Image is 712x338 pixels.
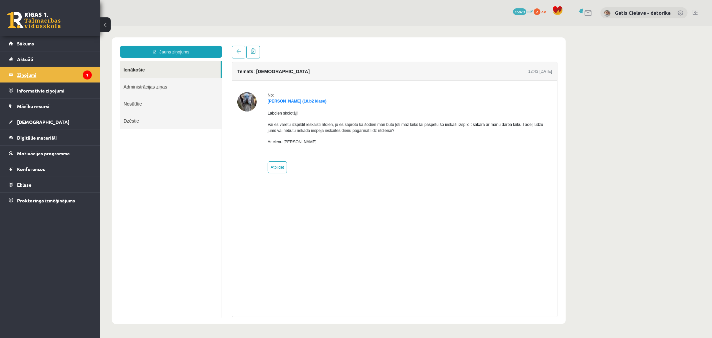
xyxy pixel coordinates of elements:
[20,35,121,52] a: Ienākošie
[17,166,45,172] span: Konferences
[168,66,452,72] div: No:
[534,8,540,15] span: 2
[604,10,611,17] img: Gatis Cielava - datorika
[168,136,187,148] a: Atbildēt
[83,70,92,79] i: 1
[17,40,34,46] span: Sākums
[17,197,75,203] span: Proktoringa izmēģinājums
[168,113,452,119] p: Ar cieņu [PERSON_NAME]
[7,12,61,28] a: Rīgas 1. Tālmācības vidusskola
[541,8,546,14] span: xp
[9,83,92,98] a: Informatīvie ziņojumi
[168,73,226,78] a: [PERSON_NAME] (10.b2 klase)
[168,96,452,108] p: Vai es varētu izspildīt ieskaisti rītdien, jo es saprotu ka šodien man būtu ļoti maz laiks lai pa...
[9,67,92,82] a: Ziņojumi1
[615,9,671,16] a: Gatis Cielava - datorika
[17,182,31,188] span: Eklase
[17,67,92,82] legend: Ziņojumi
[513,8,533,14] a: 15879 mP
[9,99,92,114] a: Mācību resursi
[137,66,157,86] img: Krista Ivonna Miljone
[17,119,69,125] span: [DEMOGRAPHIC_DATA]
[9,130,92,145] a: Digitālie materiāli
[513,8,526,15] span: 15879
[527,8,533,14] span: mP
[20,52,122,69] a: Administrācijas ziņas
[17,150,70,156] span: Motivācijas programma
[20,20,122,32] a: Jauns ziņojums
[168,84,452,91] p: Labdien skolotāj!
[9,51,92,67] a: Aktuāli
[17,83,92,98] legend: Informatīvie ziņojumi
[17,103,49,109] span: Mācību resursi
[9,177,92,192] a: Eklase
[17,135,57,141] span: Digitālie materiāli
[9,36,92,51] a: Sākums
[137,43,210,48] h4: Temats: [DEMOGRAPHIC_DATA]
[17,56,33,62] span: Aktuāli
[534,8,549,14] a: 2 xp
[428,43,452,49] div: 12:43 [DATE]
[9,161,92,177] a: Konferences
[20,87,122,104] a: Dzēstie
[9,146,92,161] a: Motivācijas programma
[9,193,92,208] a: Proktoringa izmēģinājums
[9,114,92,130] a: [DEMOGRAPHIC_DATA]
[20,69,122,87] a: Nosūtītie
